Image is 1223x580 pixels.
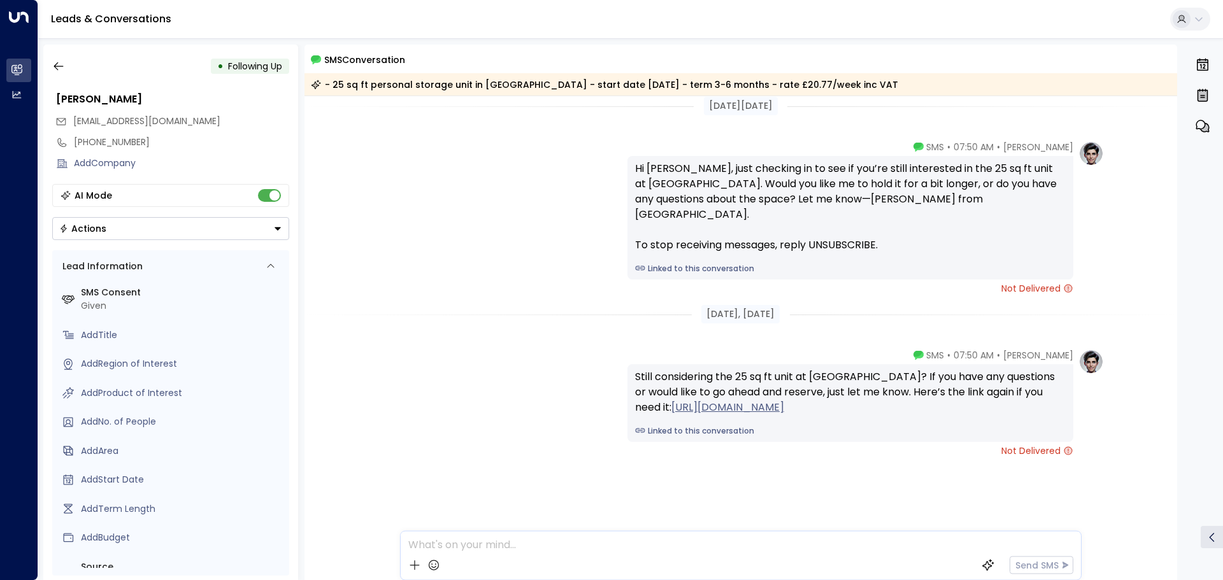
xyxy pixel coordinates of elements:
[81,299,284,313] div: Given
[1003,141,1073,153] span: [PERSON_NAME]
[81,386,284,400] div: AddProduct of Interest
[59,223,106,234] div: Actions
[1078,141,1104,166] img: profile-logo.png
[81,473,284,486] div: AddStart Date
[81,502,284,516] div: AddTerm Length
[52,217,289,240] div: Button group with a nested menu
[635,161,1066,253] div: Hi [PERSON_NAME], just checking in to see if you’re still interested in the 25 sq ft unit at [GEO...
[701,305,780,323] div: [DATE], [DATE]
[74,157,289,170] div: AddCompany
[1001,444,1073,457] span: Not Delivered
[947,141,950,153] span: •
[926,349,944,362] span: SMS
[73,115,220,128] span: mariamimdad@gmail.com
[81,444,284,458] div: AddArea
[58,260,143,273] div: Lead Information
[75,189,112,202] div: AI Mode
[74,136,289,149] div: [PHONE_NUMBER]
[635,263,1066,274] a: Linked to this conversation
[671,400,784,415] a: [URL][DOMAIN_NAME]
[81,560,284,574] label: Source
[704,97,778,115] div: [DATE][DATE]
[997,349,1000,362] span: •
[954,349,994,362] span: 07:50 AM
[926,141,944,153] span: SMS
[1078,349,1104,374] img: profile-logo.png
[311,78,898,91] div: - 25 sq ft personal storage unit in [GEOGRAPHIC_DATA] - start date [DATE] - term 3-6 months - rat...
[81,357,284,371] div: AddRegion of Interest
[1003,349,1073,362] span: [PERSON_NAME]
[52,217,289,240] button: Actions
[635,369,1066,415] div: Still considering the 25 sq ft unit at [GEOGRAPHIC_DATA]? If you have any questions or would like...
[51,11,171,26] a: Leads & Conversations
[217,55,224,78] div: •
[81,415,284,428] div: AddNo. of People
[73,115,220,127] span: [EMAIL_ADDRESS][DOMAIN_NAME]
[635,425,1066,437] a: Linked to this conversation
[997,141,1000,153] span: •
[954,141,994,153] span: 07:50 AM
[56,92,289,107] div: [PERSON_NAME]
[1001,282,1073,295] span: Not Delivered
[228,60,282,73] span: Following Up
[947,349,950,362] span: •
[324,52,405,67] span: SMS Conversation
[81,286,284,299] label: SMS Consent
[81,531,284,544] div: AddBudget
[81,329,284,342] div: AddTitle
